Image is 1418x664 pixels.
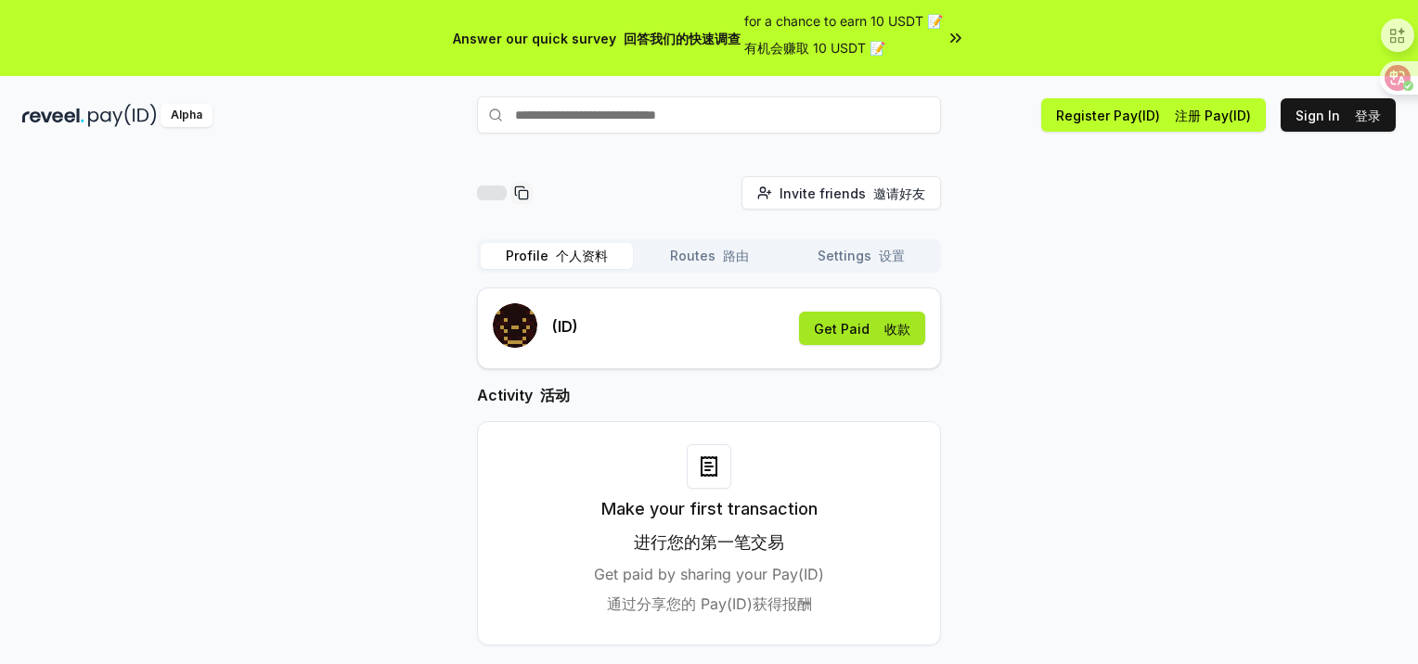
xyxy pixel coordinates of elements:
[88,104,157,127] img: pay_id
[1355,108,1381,123] font: 登录
[22,104,84,127] img: reveel_dark
[741,176,941,210] button: Invite friends 邀请好友
[1041,98,1266,132] button: Register Pay(ID) 注册 Pay(ID)
[601,496,818,563] h3: Make your first transaction
[453,29,741,48] span: Answer our quick survey
[477,384,941,406] h2: Activity
[884,321,910,337] font: 收款
[634,532,784,552] font: 进行您的第一笔交易
[1175,108,1251,123] font: 注册 Pay(ID)
[161,104,213,127] div: Alpha
[633,243,785,269] button: Routes
[607,594,812,613] font: 通过分享您的 Pay(ID)获得报酬
[594,563,824,622] p: Get paid by sharing your Pay(ID)
[785,243,937,269] button: Settings
[744,40,885,56] font: 有机会赚取 10 USDT 📝
[879,248,905,263] font: 设置
[540,386,570,404] font: 活动
[744,11,943,65] span: for a chance to earn 10 USDT 📝
[556,248,608,263] font: 个人资料
[1281,98,1396,132] button: Sign In 登录
[799,312,925,345] button: Get Paid 收款
[624,31,741,46] font: 回答我们的快速调查
[873,185,925,201] font: 邀请好友
[723,248,749,263] font: 路由
[481,243,633,269] button: Profile
[780,184,925,203] span: Invite friends
[552,315,578,338] p: (ID)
